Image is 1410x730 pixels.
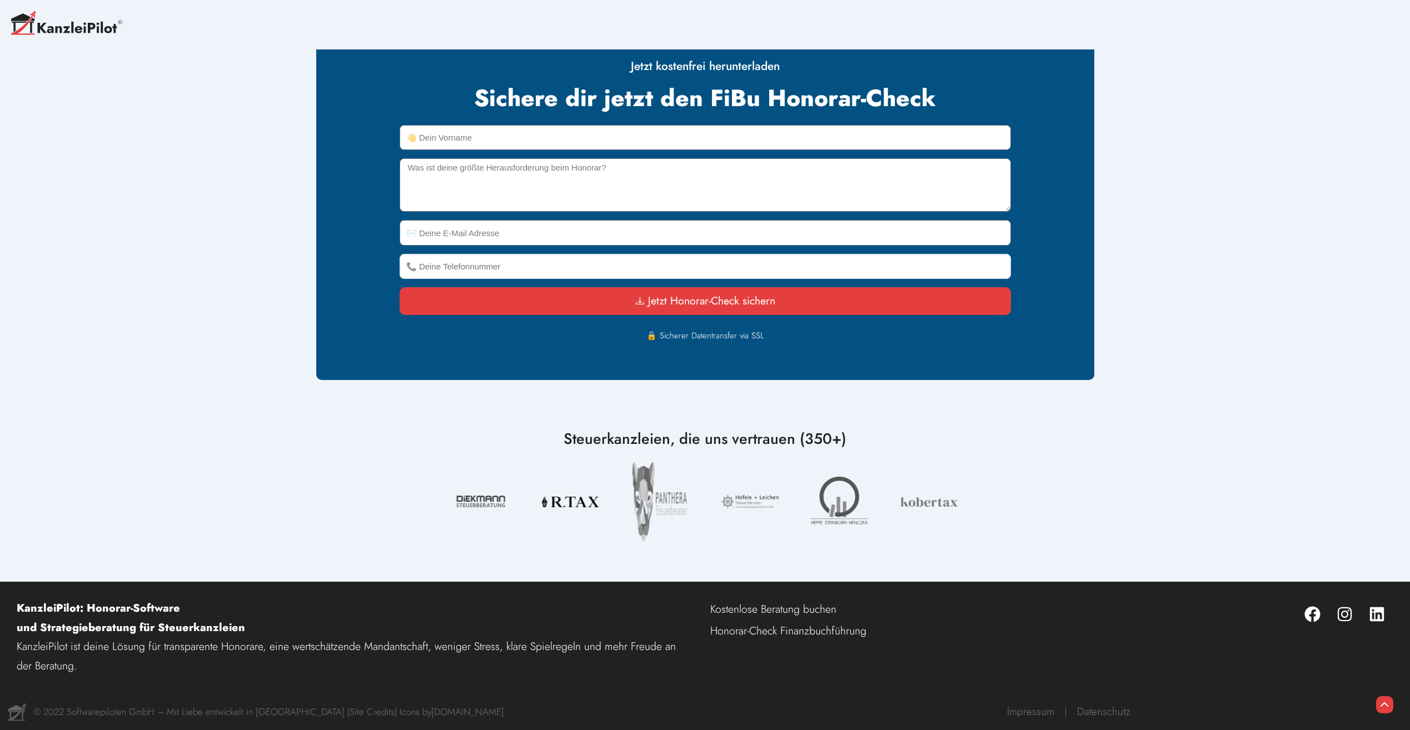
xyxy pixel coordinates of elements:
[631,459,689,543] div: 4 / 6
[452,491,509,511] div: 2 / 6
[900,492,958,511] div: 1 / 6
[542,492,599,511] div: 3 / 6
[811,477,868,525] div: 6 / 6
[542,497,599,507] img: Igor Rospov Logo
[648,296,775,307] span: Jetzt Honorar-Check sichern
[400,61,1011,72] div: Jetzt kostenfrei herunterladen
[17,600,180,616] strong: KanzleiPilot: Honorar-Software
[400,220,1011,246] input: ✉️ Deine E-Mail Adresse
[316,430,1094,448] h4: Steuerkanzleien, die uns vertrauen (350+)
[400,83,1011,114] h2: Sichere dir jetzt den FiBu Honorar-Check
[811,477,868,525] img: Heppe-Steinborn-Henczka_Logo_Pantone
[631,459,689,543] img: Panthera Steuerberatung
[452,492,509,511] img: Diekmann-Logo
[400,125,1011,151] input: 👋 Dein Vorname
[1066,699,1141,724] a: Datenschutz
[400,326,1011,346] p: 🔒 Sicherer Datentransfer via SSL
[710,598,1040,620] a: Kostenlose Beratung buchen
[400,125,1011,323] form: Honorar-Check
[721,495,778,509] img: Steuerberater Hoefele und Leichen
[710,620,1040,642] a: Honorar-Check Finanzbuchführung
[33,702,504,722] div: ® 2022 Softwarepiloten GmbH – Mit Liebe entwickelt in [GEOGRAPHIC_DATA] | | Icons by
[721,492,778,511] div: 5 / 6
[350,705,395,718] a: Site Credits​
[900,497,958,507] img: Mitmacherkanzlei-Kobertax-Logo copy
[11,11,122,38] img: Kanzleipilot-Logo-C
[17,598,688,676] p: KanzleiPilot ist deine Lösung für transparente Honorare, eine wertschätzende Mandantschaft, wenig...
[710,598,1040,642] nav: Menü
[996,699,1404,724] nav: Menü
[996,699,1065,724] a: Impressum
[400,287,1011,315] button: Jetzt Honorar-Check sichern
[431,705,504,718] a: [DOMAIN_NAME]
[17,619,245,635] strong: und Strategieberatung für Steuerkanzleien
[452,459,958,543] div: Bild Karussell
[400,254,1011,279] input: Nur Nummern oder Telefon-Zeichen (#, -, *, etc) werden akzeptiert.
